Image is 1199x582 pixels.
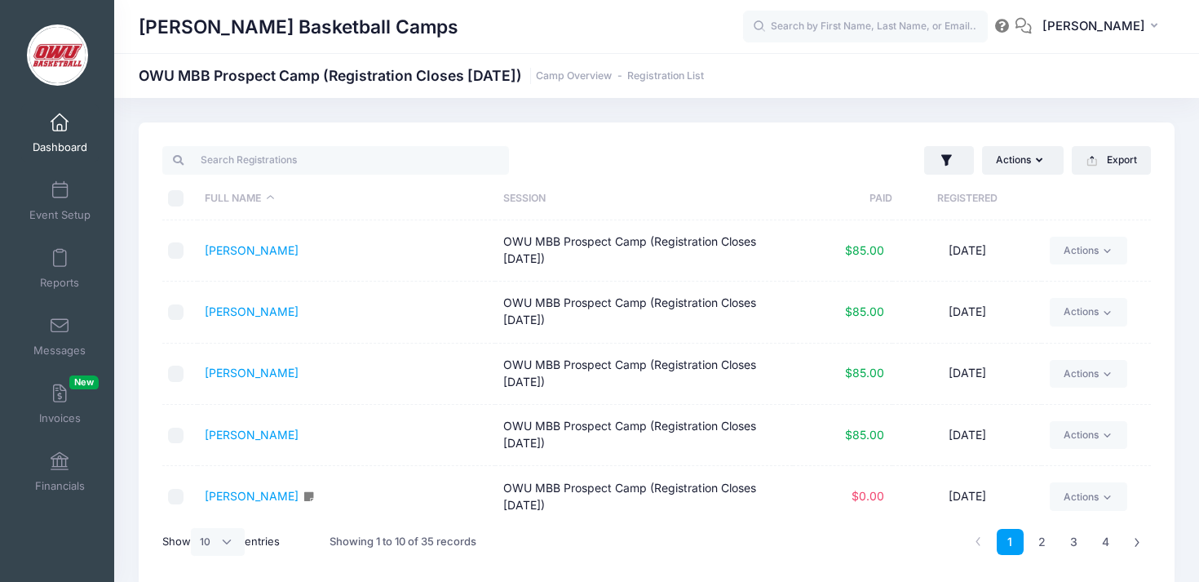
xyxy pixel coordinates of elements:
[997,529,1024,556] a: 1
[982,146,1064,174] button: Actions
[69,375,99,389] span: New
[162,528,280,556] label: Show entries
[21,443,99,500] a: Financials
[495,177,793,220] th: Session: activate to sort column ascending
[139,67,704,84] h1: OWU MBB Prospect Camp (Registration Closes [DATE])
[33,140,87,154] span: Dashboard
[495,344,793,405] td: OWU MBB Prospect Camp (Registration Closes [DATE])
[892,282,1042,343] td: [DATE]
[302,491,315,502] i: Click to see & edit notes
[892,344,1042,405] td: [DATE]
[21,308,99,365] a: Messages
[205,243,299,257] a: [PERSON_NAME]
[1042,17,1145,35] span: [PERSON_NAME]
[536,70,612,82] a: Camp Overview
[39,411,81,425] span: Invoices
[892,466,1042,527] td: [DATE]
[27,24,88,86] img: David Vogel Basketball Camps
[845,428,884,442] span: $85.00
[33,344,86,358] span: Messages
[495,282,793,343] td: OWU MBB Prospect Camp (Registration Closes [DATE])
[1029,529,1055,556] a: 2
[1050,421,1127,449] a: Actions
[1050,482,1127,510] a: Actions
[845,366,884,380] span: $85.00
[205,366,299,380] a: [PERSON_NAME]
[495,220,793,282] td: OWU MBB Prospect Camp (Registration Closes [DATE])
[162,146,509,174] input: Search Registrations
[1050,298,1127,326] a: Actions
[330,523,476,561] div: Showing 1 to 10 of 35 records
[627,70,704,82] a: Registration List
[1092,529,1119,556] a: 4
[852,489,884,503] span: $0.00
[495,466,793,527] td: OWU MBB Prospect Camp (Registration Closes [DATE])
[40,276,79,290] span: Reports
[21,172,99,229] a: Event Setup
[1050,360,1127,388] a: Actions
[205,489,299,503] a: [PERSON_NAME]
[191,528,245,556] select: Showentries
[1032,8,1175,46] button: [PERSON_NAME]
[205,304,299,318] a: [PERSON_NAME]
[793,177,892,220] th: Paid: activate to sort column ascending
[197,177,495,220] th: Full Name: activate to sort column descending
[892,405,1042,466] td: [DATE]
[495,405,793,466] td: OWU MBB Prospect Camp (Registration Closes [DATE])
[1072,146,1151,174] button: Export
[205,428,299,442] a: [PERSON_NAME]
[139,8,458,46] h1: [PERSON_NAME] Basketball Camps
[892,177,1042,220] th: Registered: activate to sort column ascending
[845,304,884,318] span: $85.00
[35,479,85,493] span: Financials
[21,104,99,162] a: Dashboard
[21,375,99,433] a: InvoicesNew
[892,220,1042,282] td: [DATE]
[29,208,91,222] span: Event Setup
[1060,529,1087,556] a: 3
[743,11,988,43] input: Search by First Name, Last Name, or Email...
[21,240,99,297] a: Reports
[1050,237,1127,264] a: Actions
[845,243,884,257] span: $85.00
